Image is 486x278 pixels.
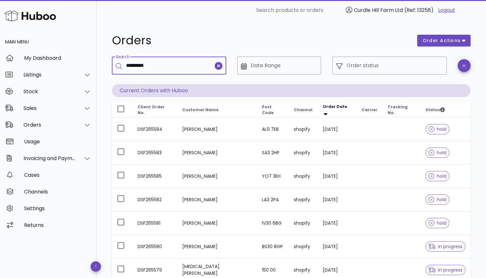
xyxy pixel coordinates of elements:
th: Post Code [257,102,288,118]
div: Channels [24,189,91,195]
td: shopify [289,141,318,165]
td: [DATE] [318,165,357,188]
th: Tracking No. [382,102,420,118]
div: Usage [24,139,91,145]
td: [DATE] [318,235,357,258]
span: Channel [294,107,312,112]
button: order actions [417,35,471,46]
td: shopify [289,211,318,235]
p: Current Orders with Huboo [112,84,471,97]
span: Post Code [262,104,274,115]
span: Status [426,107,445,112]
span: in progress [428,268,463,272]
td: [DATE] [318,141,357,165]
td: shopify [289,165,318,188]
span: hold [428,174,446,178]
span: in progress [428,244,463,249]
div: Invoicing and Payments [23,155,76,161]
td: DSF265584 [132,118,177,141]
td: DSF265583 [132,141,177,165]
button: clear icon [215,62,222,70]
td: [PERSON_NAME] [177,211,257,235]
td: shopify [289,188,318,211]
th: Channel [289,102,318,118]
a: Logout [438,6,455,14]
div: My Dashboard [24,55,91,61]
td: [PERSON_NAME] [177,188,257,211]
div: Listings [23,72,76,78]
span: hold [428,221,446,225]
td: [DATE] [318,211,357,235]
td: shopify [289,235,318,258]
td: DSF265582 [132,188,177,211]
td: SA3 2HP [257,141,288,165]
span: hold [428,197,446,202]
div: Stock [23,88,76,94]
div: Returns [24,222,91,228]
th: Order Date: Sorted descending. Activate to remove sorting. [318,102,357,118]
td: [PERSON_NAME] [177,165,257,188]
span: (Ref: 13258) [404,6,434,14]
div: Sales [23,105,76,111]
span: Order Date [323,104,347,109]
span: hold [428,127,446,131]
div: Cases [24,172,91,178]
td: DSF265581 [132,211,177,235]
th: Client Order No. [132,102,177,118]
div: Settings [24,205,91,211]
td: [PERSON_NAME] [177,235,257,258]
td: YO7 3EH [257,165,288,188]
td: [DATE] [318,118,357,141]
span: Tracking No. [388,104,408,115]
td: [DATE] [318,188,357,211]
span: Customer Name [182,107,219,112]
span: Client Order No. [138,104,165,115]
th: Customer Name [177,102,257,118]
td: DSF265585 [132,165,177,188]
td: LA3 2PA [257,188,288,211]
td: [PERSON_NAME] [177,141,257,165]
td: IV30 6BG [257,211,288,235]
span: hold [428,150,446,155]
span: Carrier [362,107,377,112]
td: AL9 7EB [257,118,288,141]
label: Search [116,55,129,59]
td: BS30 8GP [257,235,288,258]
td: [PERSON_NAME] [177,118,257,141]
td: shopify [289,118,318,141]
th: Carrier [356,102,382,118]
img: Huboo Logo [4,9,56,23]
td: DSF265580 [132,235,177,258]
th: Status [420,102,471,118]
span: Curdle Hill Farm Ltd [354,6,403,14]
h1: Orders [112,35,410,46]
div: Orders [23,122,76,128]
span: order actions [422,37,461,44]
